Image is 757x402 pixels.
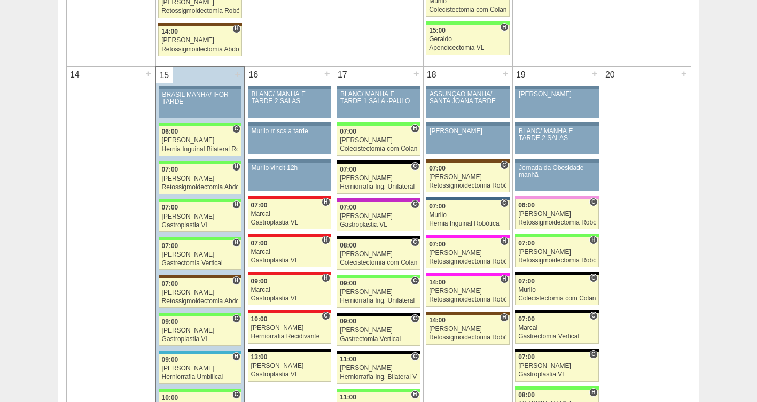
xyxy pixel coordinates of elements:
span: 11:00 [340,355,356,363]
span: Hospital [232,276,240,285]
div: Key: Aviso [426,122,509,126]
div: [PERSON_NAME] [430,128,506,135]
span: 09:00 [251,277,268,285]
a: C 06:00 [PERSON_NAME] Hernia Inguinal Bilateral Robótica [159,126,241,156]
span: 13:00 [251,353,268,361]
div: Marcal [518,324,596,331]
div: Retossigmoidectomia Robótica [429,258,506,265]
div: Hernia Inguinal Bilateral Robótica [162,146,239,153]
div: [PERSON_NAME] [340,289,417,296]
a: BLANC/ MANHÃ E TARDE 2 SALAS [248,89,331,118]
span: 14:00 [429,316,446,324]
span: Hospital [322,198,330,206]
a: C 11:00 [PERSON_NAME] Herniorrafia Ing. Bilateral VL [337,354,420,384]
span: Hospital [500,275,508,283]
div: + [233,67,242,81]
div: [PERSON_NAME] [162,289,239,296]
div: [PERSON_NAME] [518,362,596,369]
div: Key: Aviso [159,86,241,89]
a: H 07:00 [PERSON_NAME] Retossigmoidectomia Abdominal VL [159,278,241,308]
span: 11:00 [340,393,356,401]
div: Key: Assunção [248,234,331,237]
span: 07:00 [162,204,178,211]
div: [PERSON_NAME] [162,175,239,182]
div: Gastroplastia VL [251,295,328,302]
span: 07:00 [429,203,446,210]
div: [PERSON_NAME] [518,211,596,218]
div: Marcal [251,211,328,218]
div: Key: Aviso [515,86,598,89]
span: Consultório [500,199,508,207]
a: C 07:00 Marcal Gastrectomia Vertical [515,313,598,343]
span: Hospital [232,163,240,171]
div: + [590,67,599,81]
a: H 07:00 [PERSON_NAME] Colecistectomia com Colangiografia VL [337,126,420,156]
span: 07:00 [162,280,178,288]
div: Herniorrafia Recidivante [251,333,328,340]
span: Hospital [232,352,240,361]
span: Consultório [322,312,330,320]
div: Key: Pro Matre [426,273,509,276]
div: Key: Brasil [426,21,509,25]
div: Colecistectomia com Colangiografia VL [429,6,506,13]
a: BRASIL MANHÃ/ IFOR TARDE [159,89,241,118]
span: 10:00 [162,394,178,401]
span: 07:00 [162,242,178,250]
span: 14:00 [429,279,446,286]
div: Retossigmoidectomia Robótica [161,7,239,14]
div: [PERSON_NAME] [429,250,506,257]
div: Gastroplastia VL [251,219,328,226]
div: Murilo [429,212,506,219]
div: [PERSON_NAME] [340,365,417,372]
div: Key: Blanc [337,160,420,164]
span: 07:00 [518,315,535,323]
div: + [323,67,332,81]
div: Jornada da Obesidade manhã [519,165,595,179]
div: Herniorrafia Umbilical [162,374,239,381]
span: Hospital [232,200,240,209]
div: Colecistectomia com Colangiografia VL [518,295,596,302]
span: Hospital [500,23,508,32]
div: Gastroplastia VL [251,257,328,264]
div: Key: Brasil [159,161,241,164]
span: Hospital [232,25,240,33]
div: [PERSON_NAME] [162,213,239,220]
a: BLANC/ MANHÃ E TARDE 1 SALA -PAULO [337,89,420,118]
a: BLANC/ MANHÃ E TARDE 2 SALAS [515,126,598,154]
div: Herniorrafia Ing. Bilateral VL [340,374,417,381]
span: 09:00 [340,280,356,287]
div: 17 [334,67,351,83]
a: H 07:00 Marcal Gastroplastia VL [248,199,331,229]
span: 07:00 [340,204,356,211]
div: Key: Assunção [248,196,331,199]
div: Key: Blanc [337,351,420,354]
div: Key: Brasil [159,123,241,126]
span: Consultório [589,350,597,359]
div: Marcal [251,249,328,256]
a: H 09:00 [PERSON_NAME] Herniorrafia Umbilical [159,354,241,384]
div: Murilo [518,287,596,293]
div: ASSUNÇÃO MANHÃ/ SANTA JOANA TARDE [430,91,506,105]
div: Gastrectomia Vertical [518,333,596,340]
span: 08:00 [340,242,356,249]
div: Marcal [251,287,328,293]
span: Consultório [411,162,419,171]
div: Key: Aviso [515,159,598,163]
span: Consultório [411,238,419,246]
span: 15:00 [429,27,446,34]
span: 07:00 [340,166,356,173]
span: Hospital [589,236,597,244]
div: Key: Blanc [515,272,598,275]
span: Hospital [232,238,240,247]
div: Retossigmoidectomia Robótica [429,296,506,303]
div: Gastroplastia VL [162,222,239,229]
div: + [144,67,153,81]
div: [PERSON_NAME] [429,326,506,333]
span: Consultório [232,314,240,323]
div: Gastroplastia VL [251,371,328,378]
div: [PERSON_NAME] [340,213,417,220]
div: Key: Blanc [515,349,598,352]
span: Consultório [500,161,508,169]
a: C 07:00 [PERSON_NAME] Retossigmoidectomia Robótica [426,163,509,192]
div: Key: Brasil [515,234,598,237]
